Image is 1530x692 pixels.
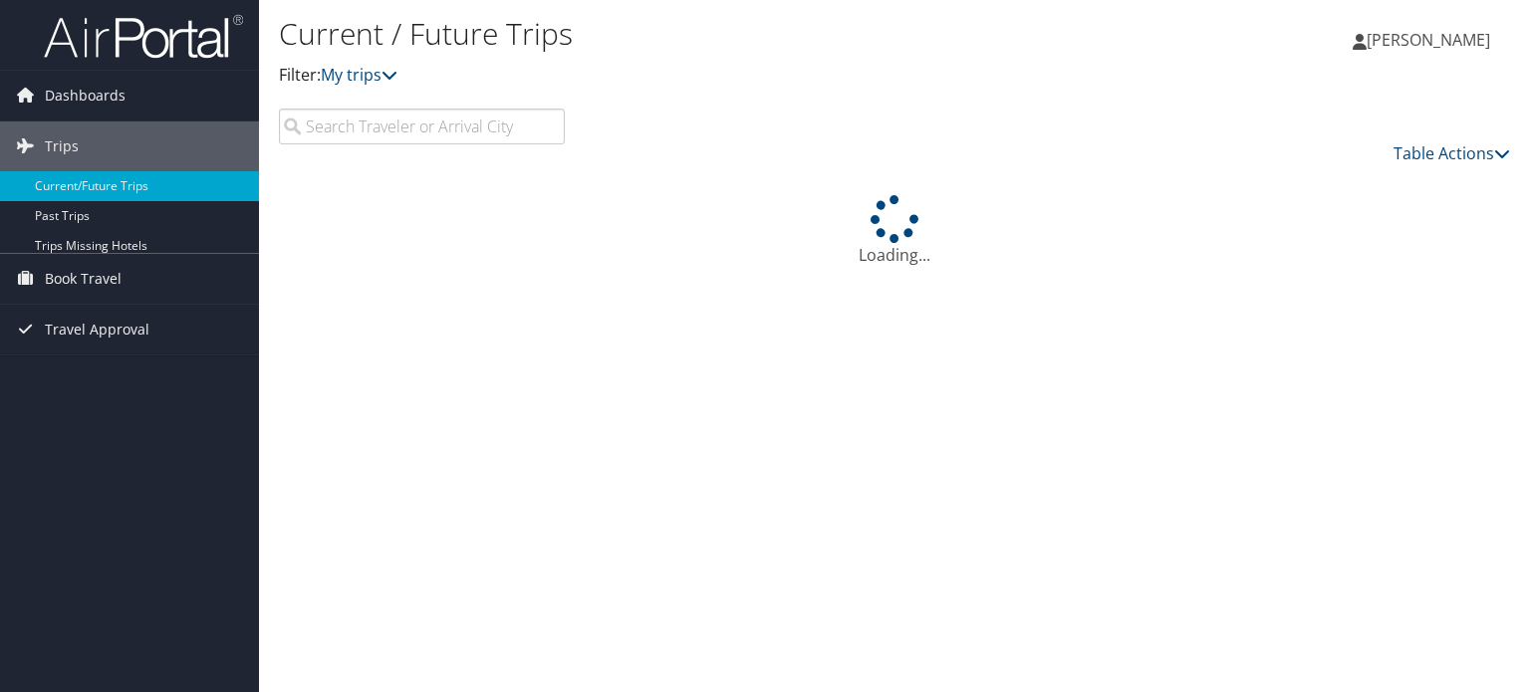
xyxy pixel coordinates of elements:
img: airportal-logo.png [44,13,243,60]
a: Table Actions [1394,142,1510,164]
span: Travel Approval [45,305,149,354]
a: My trips [321,64,397,86]
div: Loading... [279,195,1510,267]
h1: Current / Future Trips [279,13,1100,55]
span: Trips [45,121,79,171]
a: [PERSON_NAME] [1353,10,1510,70]
span: Dashboards [45,71,126,120]
p: Filter: [279,63,1100,89]
span: Book Travel [45,254,122,304]
input: Search Traveler or Arrival City [279,109,565,144]
span: [PERSON_NAME] [1367,29,1490,51]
